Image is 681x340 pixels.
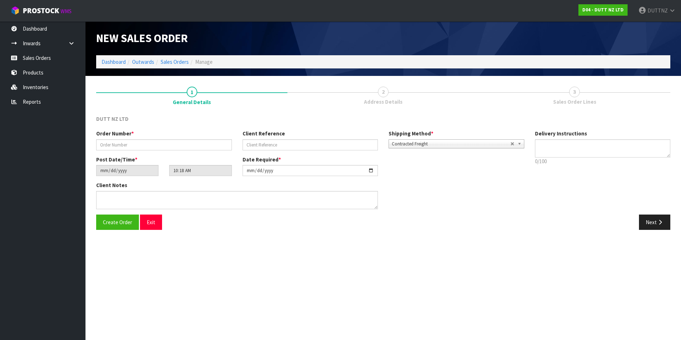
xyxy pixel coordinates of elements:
label: Client Reference [243,130,285,137]
span: DUTTNZ [648,7,668,14]
button: Create Order [96,215,139,230]
button: Exit [140,215,162,230]
span: General Details [96,110,670,235]
span: General Details [173,98,211,106]
span: DUTT NZ LTD [96,115,129,122]
label: Date Required [243,156,281,163]
span: Manage [195,58,213,65]
a: Sales Orders [161,58,189,65]
label: Post Date/Time [96,156,137,163]
button: Next [639,215,670,230]
label: Client Notes [96,181,127,189]
a: Dashboard [102,58,126,65]
span: Contracted Freight [392,140,510,148]
label: Order Number [96,130,134,137]
span: New Sales Order [96,31,188,45]
strong: D04 - DUTT NZ LTD [582,7,624,13]
a: Outwards [132,58,154,65]
span: 1 [187,87,197,97]
span: 2 [378,87,389,97]
label: Shipping Method [389,130,433,137]
span: ProStock [23,6,59,15]
span: Create Order [103,219,132,226]
p: 0/100 [535,158,671,165]
label: Delivery Instructions [535,130,587,137]
span: 3 [569,87,580,97]
img: cube-alt.png [11,6,20,15]
input: Order Number [96,139,232,150]
input: Client Reference [243,139,378,150]
span: Sales Order Lines [553,98,596,105]
small: WMS [61,8,72,15]
span: Address Details [364,98,402,105]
